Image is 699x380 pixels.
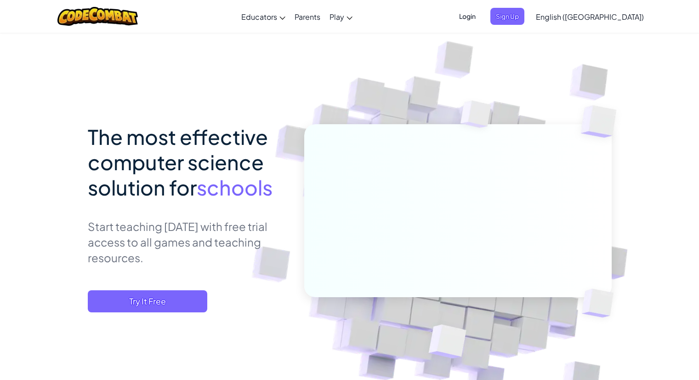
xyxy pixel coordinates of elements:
a: Play [325,4,357,29]
img: CodeCombat logo [57,7,138,26]
button: Login [454,8,481,25]
p: Start teaching [DATE] with free trial access to all games and teaching resources. [88,219,290,265]
button: Try It Free [88,290,207,312]
span: Educators [241,12,277,22]
span: schools [197,174,273,200]
img: Overlap cubes [443,82,509,151]
a: Educators [237,4,290,29]
img: Overlap cubes [566,270,635,337]
span: English ([GEOGRAPHIC_DATA]) [536,12,644,22]
a: English ([GEOGRAPHIC_DATA]) [531,4,648,29]
span: The most effective computer science solution for [88,124,268,200]
a: Parents [290,4,325,29]
img: Overlap cubes [563,83,642,161]
button: Sign Up [490,8,524,25]
span: Play [330,12,344,22]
